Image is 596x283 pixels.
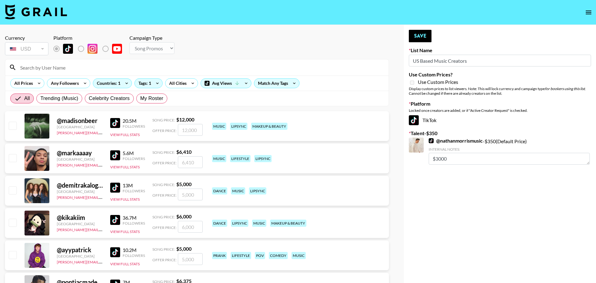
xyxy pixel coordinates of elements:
[409,71,591,78] label: Use Custom Prices?
[409,115,591,125] div: TikTok
[57,117,103,125] div: @ madisonbeer
[251,123,287,130] div: makeup & beauty
[252,220,266,227] div: music
[152,150,175,155] span: Song Price:
[231,252,251,259] div: lifestyle
[152,161,177,165] span: Offer Price:
[176,246,192,252] strong: $ 5,000
[270,220,306,227] div: makeup & beauty
[57,149,103,157] div: @ markaaaay
[5,35,48,41] div: Currency
[123,221,145,226] div: Followers
[57,254,103,258] div: [GEOGRAPHIC_DATA]
[57,214,103,221] div: @ kikakiim
[230,155,251,162] div: lifestyle
[123,118,145,124] div: 20.5M
[5,4,67,19] img: Grail Talent
[269,252,288,259] div: comedy
[123,253,145,258] div: Followers
[110,132,140,137] button: View Full Stats
[291,252,306,259] div: music
[123,124,145,129] div: Followers
[123,156,145,161] div: Followers
[152,193,177,198] span: Offer Price:
[176,116,194,122] strong: $ 12,000
[429,147,590,152] div: Internal Notes:
[110,215,120,225] img: TikTok
[231,187,245,194] div: music
[57,226,149,232] a: [PERSON_NAME][EMAIL_ADDRESS][DOMAIN_NAME]
[212,187,227,194] div: dance
[57,157,103,162] div: [GEOGRAPHIC_DATA]
[110,150,120,160] img: TikTok
[409,30,431,42] button: Save
[123,247,145,253] div: 10.2M
[6,43,47,54] div: USD
[231,220,248,227] div: lipsync
[212,252,227,259] div: prank
[255,252,265,259] div: pov
[110,197,140,202] button: View Full Stats
[201,79,251,88] div: Avg Views
[249,187,266,194] div: lipsync
[110,183,120,193] img: TikTok
[152,182,175,187] span: Song Price:
[212,123,226,130] div: music
[53,42,127,55] div: List locked to TikTok.
[57,246,103,254] div: @ ayypatrick
[112,44,122,54] img: YouTube
[409,108,591,113] div: Locked once creators are added, or if "Active Creator Request" is checked.
[152,215,175,219] span: Song Price:
[57,129,149,135] a: [PERSON_NAME][EMAIL_ADDRESS][DOMAIN_NAME]
[47,79,80,88] div: Any Followers
[165,79,188,88] div: All Cities
[178,253,203,265] input: 5,000
[254,155,272,162] div: lipsync
[57,162,149,167] a: [PERSON_NAME][EMAIL_ADDRESS][DOMAIN_NAME]
[123,189,145,193] div: Followers
[110,262,140,266] button: View Full Stats
[152,225,177,230] span: Offer Price:
[212,155,226,162] div: music
[429,138,483,144] a: @nathanmorrismusic
[429,153,590,165] textarea: $3000
[110,229,140,234] button: View Full Stats
[129,35,174,41] div: Campaign Type
[254,79,299,88] div: Match Any Tags
[57,221,103,226] div: [GEOGRAPHIC_DATA]
[176,149,192,155] strong: $ 6,410
[57,181,103,189] div: @ demitrakalogeras
[16,62,385,72] input: Search by User Name
[409,86,591,96] div: Display custom prices to list viewers. Note: This will lock currency and campaign type . Cannot b...
[123,150,145,156] div: 5.6M
[88,44,97,54] img: Instagram
[178,189,203,200] input: 5,000
[152,128,177,133] span: Offer Price:
[409,130,591,136] label: Talent - $ 350
[545,86,585,91] em: for bookers using this list
[429,138,434,143] img: TikTok
[409,115,419,125] img: TikTok
[89,95,130,102] span: Celebrity Creators
[140,95,163,102] span: My Roster
[11,79,34,88] div: All Prices
[63,44,73,54] img: TikTok
[176,213,192,219] strong: $ 6,000
[110,247,120,257] img: TikTok
[135,79,162,88] div: Tags: 1
[123,182,145,189] div: 13M
[429,138,590,165] div: - $ 350 (Default Price)
[178,156,203,168] input: 6,410
[152,118,175,122] span: Song Price:
[178,221,203,233] input: 6,000
[93,79,132,88] div: Countries: 1
[230,123,247,130] div: lipsync
[5,41,48,57] div: Remove selected talent to change your currency
[110,165,140,169] button: View Full Stats
[57,125,103,129] div: [GEOGRAPHIC_DATA]
[409,47,591,53] label: List Name
[57,258,149,264] a: [PERSON_NAME][EMAIL_ADDRESS][DOMAIN_NAME]
[176,181,192,187] strong: $ 5,000
[24,95,30,102] span: All
[418,79,458,85] span: Use Custom Prices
